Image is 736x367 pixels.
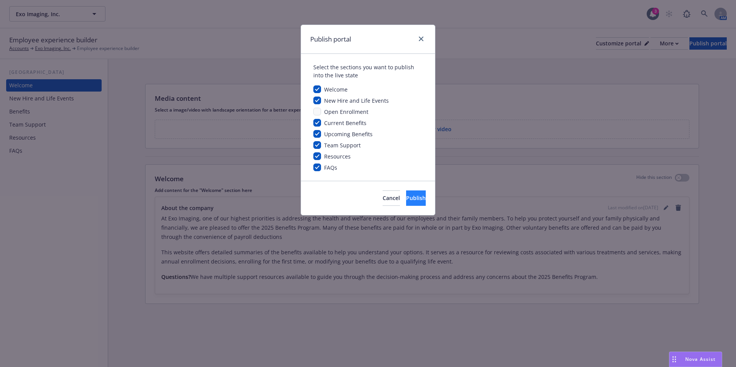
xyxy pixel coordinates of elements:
span: Team Support [324,142,361,149]
button: Nova Assist [669,352,722,367]
h1: Publish portal [310,34,351,44]
span: Welcome [324,86,348,93]
button: Publish [406,190,426,206]
span: Open Enrollment [324,108,368,115]
div: Drag to move [669,352,679,367]
span: Upcoming Benefits [324,130,373,138]
span: FAQs [324,164,337,171]
span: Nova Assist [685,356,716,362]
span: New Hire and Life Events [324,97,389,104]
div: Select the sections you want to publish into the live state [313,63,423,79]
span: Resources [324,153,351,160]
a: close [417,34,426,43]
button: Cancel [383,190,400,206]
span: Cancel [383,194,400,202]
span: Current Benefits [324,119,366,127]
span: Publish [406,194,426,202]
